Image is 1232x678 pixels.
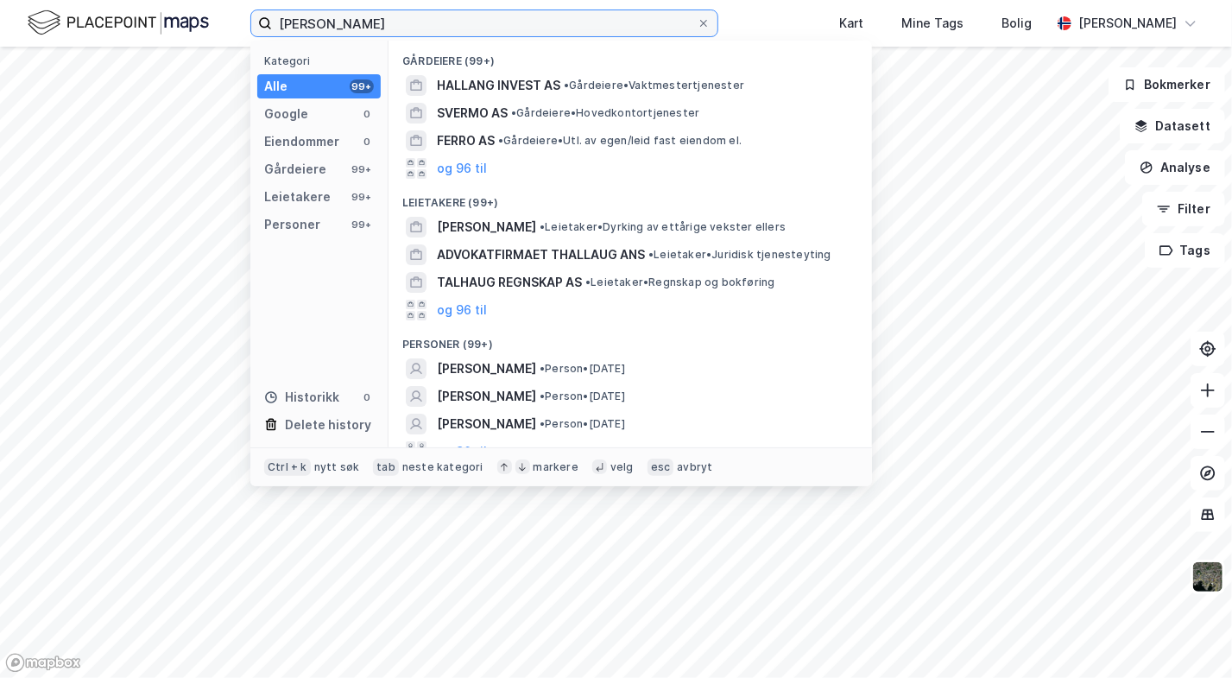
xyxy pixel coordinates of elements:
[1125,150,1225,185] button: Analyse
[534,460,578,474] div: markere
[437,414,536,434] span: [PERSON_NAME]
[437,244,645,265] span: ADVOKATFIRMAET THALLAUG ANS
[264,54,381,67] div: Kategori
[264,187,331,207] div: Leietakere
[360,107,374,121] div: 0
[648,459,674,476] div: esc
[648,248,831,262] span: Leietaker • Juridisk tjenesteyting
[540,417,545,430] span: •
[314,460,360,474] div: nytt søk
[511,106,516,119] span: •
[1078,13,1177,34] div: [PERSON_NAME]
[648,248,654,261] span: •
[437,386,536,407] span: [PERSON_NAME]
[1109,67,1225,102] button: Bokmerker
[564,79,569,92] span: •
[540,390,625,403] span: Person • [DATE]
[264,459,311,476] div: Ctrl + k
[389,182,872,213] div: Leietakere (99+)
[264,104,308,124] div: Google
[437,300,487,320] button: og 96 til
[402,460,483,474] div: neste kategori
[511,106,699,120] span: Gårdeiere • Hovedkontortjenester
[540,417,625,431] span: Person • [DATE]
[264,387,339,408] div: Historikk
[5,653,81,673] a: Mapbox homepage
[498,134,742,148] span: Gårdeiere • Utl. av egen/leid fast eiendom el.
[437,441,487,462] button: og 96 til
[264,159,326,180] div: Gårdeiere
[285,415,371,435] div: Delete history
[360,135,374,149] div: 0
[360,390,374,404] div: 0
[437,75,560,96] span: HALLANG INVEST AS
[350,190,374,204] div: 99+
[437,103,508,124] span: SVERMO AS
[350,79,374,93] div: 99+
[350,218,374,231] div: 99+
[437,158,487,179] button: og 96 til
[350,162,374,176] div: 99+
[839,13,863,34] div: Kart
[1146,595,1232,678] div: Kontrollprogram for chat
[264,214,320,235] div: Personer
[389,324,872,355] div: Personer (99+)
[437,272,582,293] span: TALHAUG REGNSKAP AS
[437,130,495,151] span: FERRO AS
[437,217,536,238] span: [PERSON_NAME]
[1001,13,1032,34] div: Bolig
[1191,561,1224,593] img: 9k=
[373,459,399,476] div: tab
[540,220,545,233] span: •
[540,220,786,234] span: Leietaker • Dyrking av ettårige vekster ellers
[585,276,591,288] span: •
[540,362,545,375] span: •
[437,358,536,379] span: [PERSON_NAME]
[264,131,339,152] div: Eiendommer
[28,8,209,38] img: logo.f888ab2527a4732fd821a326f86c7f29.svg
[1145,233,1225,268] button: Tags
[389,41,872,72] div: Gårdeiere (99+)
[272,10,697,36] input: Søk på adresse, matrikkel, gårdeiere, leietakere eller personer
[498,134,503,147] span: •
[540,390,545,402] span: •
[1120,109,1225,143] button: Datasett
[585,276,774,289] span: Leietaker • Regnskap og bokføring
[540,362,625,376] span: Person • [DATE]
[901,13,963,34] div: Mine Tags
[610,460,634,474] div: velg
[677,460,712,474] div: avbryt
[1146,595,1232,678] iframe: Chat Widget
[264,76,287,97] div: Alle
[1142,192,1225,226] button: Filter
[564,79,744,92] span: Gårdeiere • Vaktmestertjenester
